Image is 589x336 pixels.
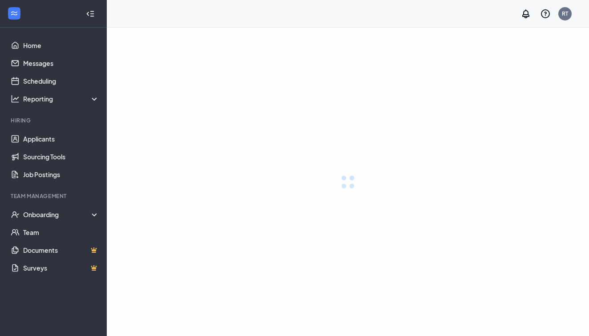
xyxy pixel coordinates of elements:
svg: WorkstreamLogo [10,9,19,18]
svg: Analysis [11,94,20,103]
a: Sourcing Tools [23,148,99,166]
div: RT [562,10,568,17]
a: Scheduling [23,72,99,90]
div: Onboarding [23,210,100,219]
div: Team Management [11,192,97,200]
a: Applicants [23,130,99,148]
svg: Notifications [520,8,531,19]
a: Messages [23,54,99,72]
a: DocumentsCrown [23,241,99,259]
svg: UserCheck [11,210,20,219]
div: Reporting [23,94,100,103]
svg: Collapse [86,9,95,18]
svg: QuestionInfo [540,8,551,19]
a: Team [23,223,99,241]
a: SurveysCrown [23,259,99,277]
a: Home [23,36,99,54]
a: Job Postings [23,166,99,183]
div: Hiring [11,117,97,124]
